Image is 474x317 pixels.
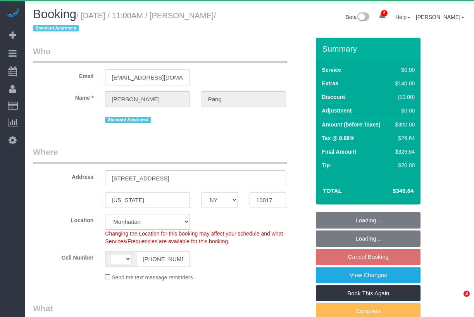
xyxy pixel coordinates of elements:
[250,192,286,208] input: Zip Code
[105,69,190,85] input: Email
[392,107,415,114] div: $0.00
[392,134,415,142] div: $26.64
[33,11,216,33] small: / [DATE] / 11:00AM / [PERSON_NAME]
[392,161,415,169] div: $20.00
[33,45,287,63] legend: Who
[322,93,345,101] label: Discount
[346,14,370,20] a: Beta
[392,66,415,74] div: $0.00
[322,107,352,114] label: Adjustment
[33,7,76,21] span: Booking
[27,214,99,224] label: Location
[464,291,470,297] span: 3
[375,8,390,25] a: 6
[105,117,151,123] span: Standard Apartment
[322,121,380,128] label: Amount (before Taxes)
[202,91,286,107] input: Last Name
[322,66,341,74] label: Service
[395,14,410,20] a: Help
[322,134,354,142] label: Tax @ 8.88%
[381,10,388,16] span: 6
[105,230,283,244] span: Changing the Location for this booking may affect your schedule and what Services/Frequencies are...
[112,274,193,281] span: Send me text message reminders
[33,146,287,164] legend: Where
[27,69,99,80] label: Email
[392,148,415,156] div: $326.64
[322,80,338,87] label: Extras
[323,187,342,194] strong: Total
[322,161,330,169] label: Tip
[392,93,415,101] div: ($0.00)
[136,251,190,267] input: Cell Number
[105,192,190,208] input: City
[105,91,190,107] input: First Name
[33,25,79,31] span: Standard Apartment
[27,170,99,181] label: Address
[369,188,414,194] h4: $346.64
[392,80,415,87] div: $140.00
[316,267,421,283] a: View Changes
[322,148,356,156] label: Final Amount
[392,121,415,128] div: $300.00
[448,291,466,309] iframe: Intercom live chat
[27,251,99,262] label: Cell Number
[416,14,464,20] a: [PERSON_NAME]
[5,8,20,19] img: Automaid Logo
[27,91,99,102] label: Name *
[316,285,421,301] a: Book This Again
[322,44,417,53] h3: Summary
[357,12,369,23] img: New interface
